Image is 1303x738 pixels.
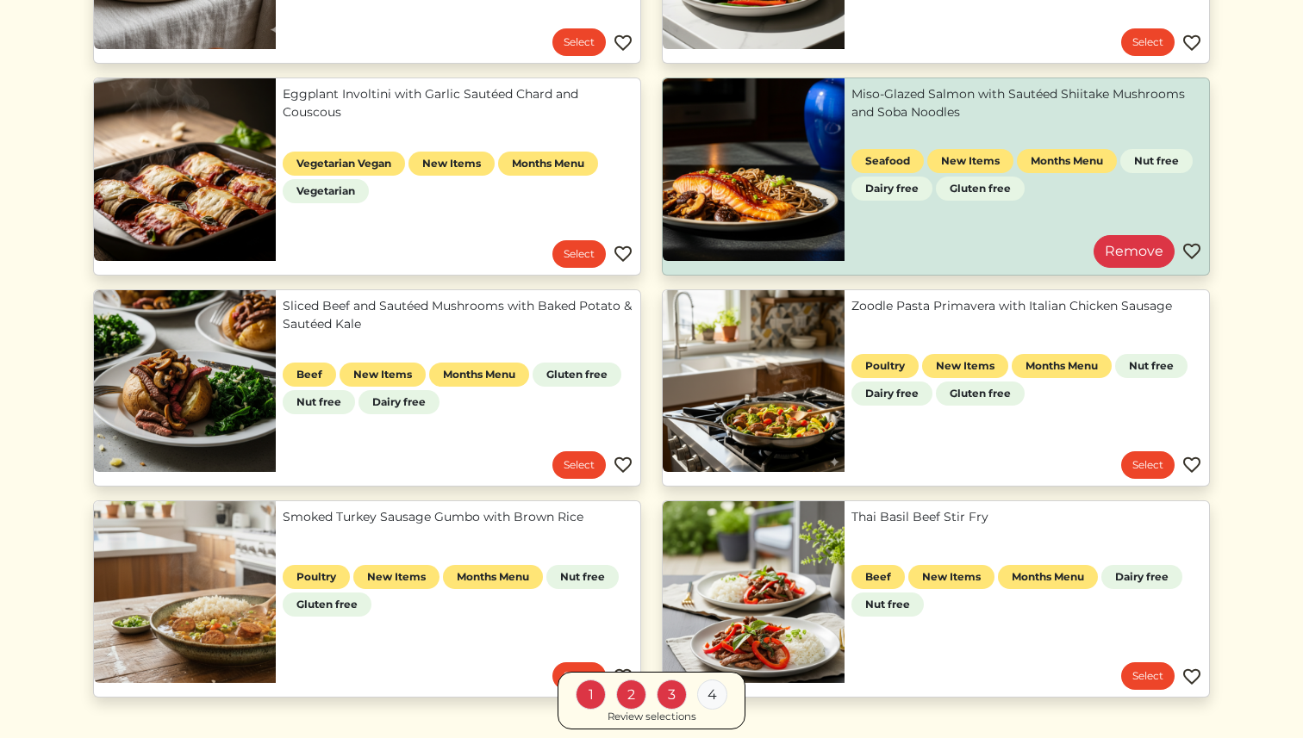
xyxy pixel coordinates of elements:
[1181,667,1202,687] img: Favorite menu item
[1181,241,1202,262] img: Favorite menu item
[1181,33,1202,53] img: Favorite menu item
[697,679,727,710] div: 4
[851,85,1202,121] a: Miso-Glazed Salmon with Sautéed Shiitake Mushrooms and Soba Noodles
[613,244,633,264] img: Favorite menu item
[1181,455,1202,475] img: Favorite menu item
[576,679,606,710] div: 1
[608,710,696,725] div: Review selections
[552,240,606,268] a: Select
[283,508,633,526] a: Smoked Turkey Sausage Gumbo with Brown Rice
[613,455,633,475] img: Favorite menu item
[558,672,745,729] a: 1 2 3 4 Review selections
[552,451,606,479] a: Select
[552,662,606,690] a: Select
[1121,451,1175,479] a: Select
[613,667,633,687] img: Favorite menu item
[552,28,606,56] a: Select
[1121,662,1175,690] a: Select
[613,33,633,53] img: Favorite menu item
[1094,235,1175,268] a: Remove
[283,85,633,121] a: Eggplant Involtini with Garlic Sautéed Chard and Couscous
[616,679,646,710] div: 2
[657,679,687,710] div: 3
[283,297,633,333] a: Sliced Beef and Sautéed Mushrooms with Baked Potato & Sautéed Kale
[851,508,1202,526] a: Thai Basil Beef Stir Fry
[851,297,1202,315] a: Zoodle Pasta Primavera with Italian Chicken Sausage
[1121,28,1175,56] a: Select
